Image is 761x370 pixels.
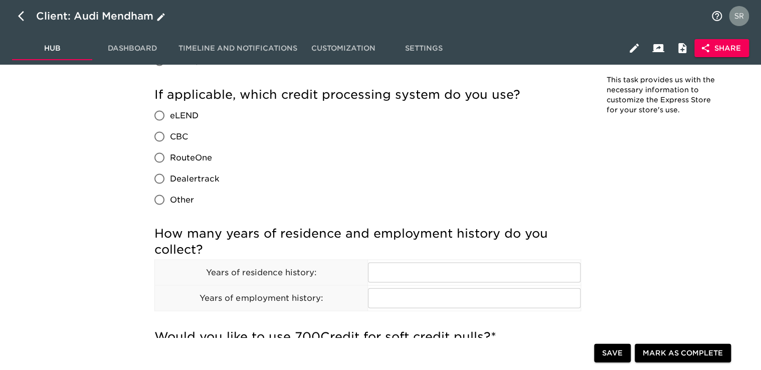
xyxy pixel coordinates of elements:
span: Settings [390,42,458,55]
button: Share [694,39,749,58]
p: Years of employment history: [155,292,367,304]
span: Dashboard [98,42,166,55]
button: Save [594,344,631,362]
h5: How many years of residence and employment history do you collect? [154,225,581,257]
button: notifications [705,4,729,28]
p: Years of residence history: [155,266,367,278]
span: Save [602,347,623,359]
h5: Would you like to use 700Credit for soft credit pulls? [154,328,581,344]
button: Mark as Complete [635,344,731,362]
span: RouteOne [170,151,212,163]
p: This task provides us with the necessary information to customize the Express Store for your stor... [607,75,722,115]
span: Dealertrack [170,172,220,184]
span: Timeline and Notifications [178,42,297,55]
img: Profile [729,6,749,26]
span: Share [702,42,741,55]
div: Client: Audi Mendham [36,8,167,24]
h5: If applicable, which credit processing system do you use? [154,86,581,102]
span: Customization [309,42,377,55]
span: eLEND [170,109,199,121]
span: Hub [18,42,86,55]
span: CBC [170,130,188,142]
span: Mark as Complete [643,347,723,359]
span: Other [170,194,194,206]
button: Client View [646,36,670,60]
